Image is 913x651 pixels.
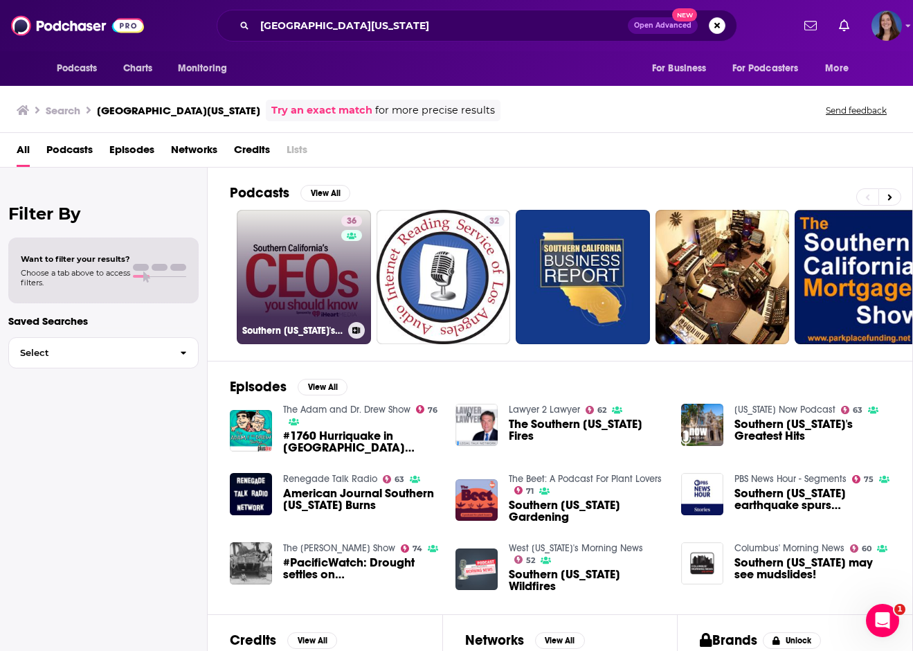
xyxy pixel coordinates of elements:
[681,542,723,585] img: Southern California may see mudslides!
[672,8,697,21] span: New
[734,473,847,485] a: PBS News Hour - Segments
[178,59,227,78] span: Monitoring
[866,604,899,637] iframe: Intercom live chat
[628,17,698,34] button: Open AdvancedNew
[514,486,534,494] a: 71
[283,430,439,454] span: #1760 Hurriquake in [GEOGRAPHIC_DATA][US_STATE]
[230,184,289,202] h2: Podcasts
[8,314,199,328] p: Saved Searches
[455,404,498,446] img: The Southern California Fires
[871,10,902,41] span: Logged in as emmadonovan
[383,475,405,483] a: 63
[799,14,822,37] a: Show notifications dropdown
[109,139,154,167] a: Episodes
[283,557,439,580] a: #PacificWatch: Drought settles on Southern California. @JCBliss
[514,555,536,564] a: 52
[734,557,890,580] a: Southern California may see mudslides!
[734,542,844,554] a: Columbus' Morning News
[484,215,505,226] a: 32
[255,15,628,37] input: Search podcasts, credits, & more...
[230,473,272,515] img: American Journal Southern California Burns
[283,488,439,511] a: American Journal Southern California Burns
[455,549,498,591] img: Southern California Wildfires
[46,139,93,167] span: Podcasts
[230,632,276,649] h2: Credits
[57,59,98,78] span: Podcasts
[734,418,890,442] span: Southern [US_STATE]'s Greatest Hits
[465,632,524,649] h2: Networks
[862,546,871,552] span: 60
[825,59,849,78] span: More
[123,59,153,78] span: Charts
[237,210,371,344] a: 36Southern [US_STATE]'s CEOs You Should Know
[871,10,902,41] img: User Profile
[283,557,439,580] span: #PacificWatch: Drought settles on [GEOGRAPHIC_DATA][US_STATE]. @JCBliss
[822,105,891,116] button: Send feedback
[97,104,260,117] h3: [GEOGRAPHIC_DATA][US_STATE]
[11,12,144,39] img: Podchaser - Follow, Share and Rate Podcasts
[8,204,199,224] h2: Filter By
[21,268,130,287] span: Choose a tab above to access filters.
[234,139,270,167] a: Credits
[283,488,439,511] span: American Journal Southern [US_STATE] Burns
[509,499,665,523] a: Southern California Gardening
[283,542,395,554] a: The John Batchelor Show
[416,405,438,413] a: 76
[171,139,217,167] a: Networks
[850,544,872,553] a: 60
[287,632,337,649] button: View All
[535,632,585,649] button: View All
[230,410,272,452] img: #1760 Hurriquake in Southern California
[509,404,580,416] a: Lawyer 2 Lawyer
[377,210,511,344] a: 32
[230,542,272,585] img: #PacificWatch: Drought settles on Southern California. @JCBliss
[526,558,535,564] span: 52
[230,378,347,395] a: EpisodesView All
[833,14,855,37] a: Show notifications dropdown
[230,632,337,649] a: CreditsView All
[509,418,665,442] a: The Southern California Fires
[681,404,723,446] img: Southern California's Greatest Hits
[413,546,422,552] span: 74
[283,404,410,416] a: The Adam and Dr. Drew Show
[375,102,495,118] span: for more precise results
[597,407,606,413] span: 62
[17,139,30,167] a: All
[853,407,862,413] span: 63
[723,55,819,82] button: open menu
[815,55,866,82] button: open menu
[489,215,499,229] span: 32
[509,569,665,592] a: Southern California Wildfires
[734,488,890,511] span: Southern [US_STATE] earthquake spurs emergency declaration
[634,22,691,29] span: Open Advanced
[734,418,890,442] a: Southern California's Greatest Hits
[455,479,498,521] img: Southern California Gardening
[509,499,665,523] span: Southern [US_STATE] Gardening
[586,406,607,414] a: 62
[168,55,245,82] button: open menu
[681,473,723,515] img: Southern California earthquake spurs emergency declaration
[734,404,835,416] a: California Now Podcast
[21,254,130,264] span: Want to filter your results?
[287,139,307,167] span: Lists
[114,55,161,82] a: Charts
[230,378,287,395] h2: Episodes
[642,55,724,82] button: open menu
[841,406,863,414] a: 63
[652,59,707,78] span: For Business
[283,430,439,454] a: #1760 Hurriquake in Southern California
[428,407,437,413] span: 76
[526,488,534,494] span: 71
[509,542,643,554] a: West Michigan's Morning News
[509,473,662,485] a: The Beet: A Podcast For Plant Lovers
